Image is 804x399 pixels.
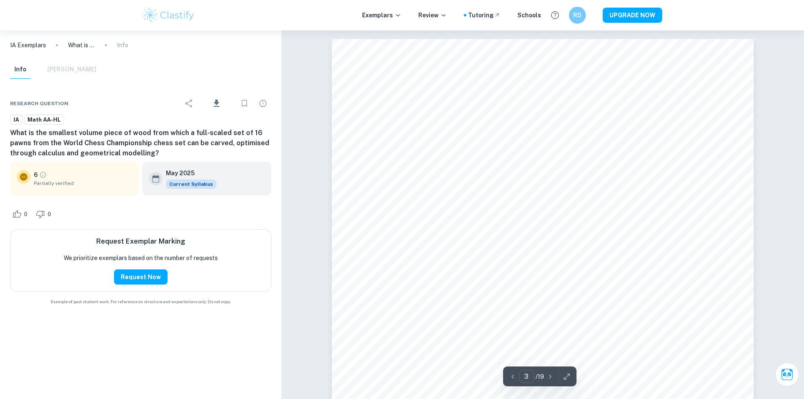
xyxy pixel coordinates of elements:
span: Research question [10,100,68,107]
span: Partially verified [34,179,132,187]
h6: RD [572,11,582,20]
a: IA [10,114,22,125]
div: Download [199,92,234,114]
p: We prioritize exemplars based on the number of requests [64,253,218,263]
span: 0 [43,210,56,219]
p: What is the smallest volume piece of wood from which a full-scaled set of 16 pawns from the World... [68,41,95,50]
a: Grade partially verified [39,171,47,179]
div: Bookmark [236,95,253,112]
button: Info [10,60,30,79]
p: 6 [34,170,38,179]
p: Exemplars [362,11,401,20]
img: Clastify logo [142,7,196,24]
div: Dislike [34,207,56,221]
button: Ask Clai [775,363,799,386]
span: Example of past student work. For reference on structure and expectations only. Do not copy. [10,299,271,305]
h6: What is the smallest volume piece of wood from which a full-scaled set of 16 pawns from the World... [10,128,271,158]
span: Current Syllabus [166,179,217,189]
span: 0 [19,210,32,219]
button: Help and Feedback [548,8,562,22]
div: This exemplar is based on the current syllabus. Feel free to refer to it for inspiration/ideas wh... [166,179,217,189]
a: Tutoring [468,11,501,20]
a: Schools [517,11,541,20]
div: Report issue [254,95,271,112]
a: Math AA-HL [24,114,64,125]
span: IA [11,116,22,124]
p: Review [418,11,447,20]
h6: May 2025 [166,168,210,178]
span: Math AA-HL [24,116,64,124]
a: IA Exemplars [10,41,46,50]
div: Like [10,207,32,221]
div: Share [181,95,198,112]
button: RD [569,7,586,24]
p: / 19 [536,372,544,381]
p: Info [117,41,128,50]
button: Request Now [114,269,168,285]
button: UPGRADE NOW [603,8,662,23]
h6: Request Exemplar Marking [96,236,185,247]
